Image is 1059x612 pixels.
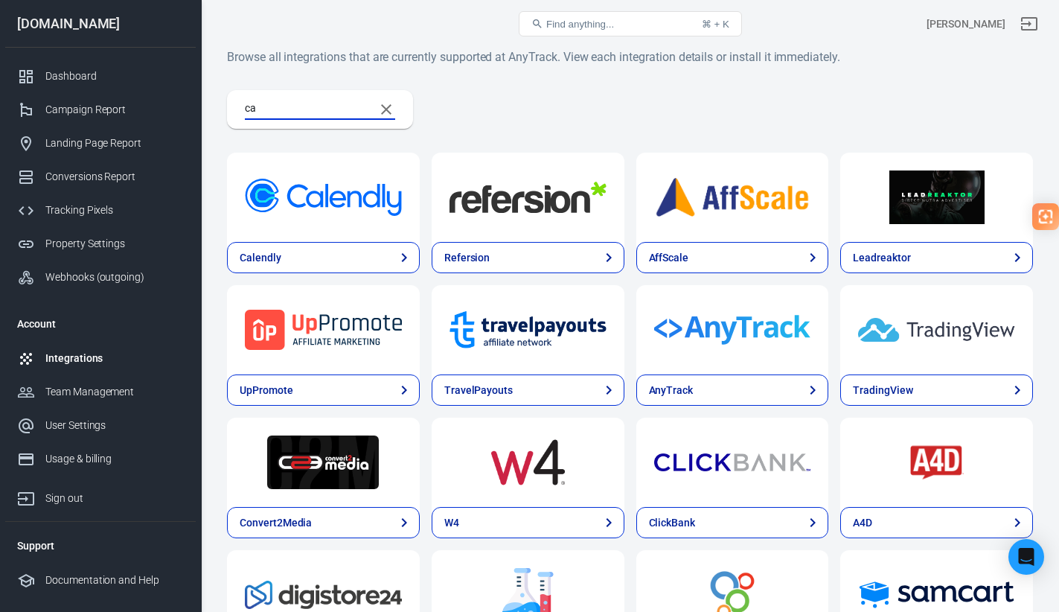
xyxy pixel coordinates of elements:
div: Conversions Report [45,169,184,185]
button: Clear Search [368,92,404,127]
a: Integrations [5,342,196,375]
a: Calendly [227,153,420,242]
div: TradingView [853,383,912,398]
div: Sign out [45,491,184,506]
a: UpPromote [227,285,420,374]
div: ⌘ + K [702,19,729,30]
img: Leadreaktor [858,170,1015,224]
img: Refersion [449,170,607,224]
div: TravelPayouts [444,383,513,398]
a: Conversions Report [5,160,196,194]
a: Leadreaktor [840,242,1033,273]
div: Usage & billing [45,451,184,467]
div: UpPromote [240,383,293,398]
img: W4 [449,436,607,489]
a: Dashboard [5,60,196,93]
div: A4D [853,515,872,531]
img: TravelPayouts [449,303,607,357]
img: Convert2Media [245,436,402,489]
div: Campaign Report [45,102,184,118]
img: A4D [858,436,1015,489]
div: AnyTrack [649,383,694,398]
div: Property Settings [45,236,184,252]
div: [DOMAIN_NAME] [5,17,196,31]
div: Webhooks (outgoing) [45,270,184,285]
a: Convert2Media [227,507,420,538]
a: AffScale [636,242,829,273]
a: Sign out [1011,6,1047,42]
div: Team Management [45,384,184,400]
div: Integrations [45,351,184,366]
div: Documentation and Help [45,573,184,588]
a: Leadreaktor [840,153,1033,242]
a: Team Management [5,375,196,409]
img: ClickBank [654,436,811,489]
a: Tracking Pixels [5,194,196,227]
input: Search... [245,100,362,119]
img: UpPromote [245,303,402,357]
a: Landing Page Report [5,127,196,160]
a: Usage & billing [5,442,196,476]
a: AnyTrack [636,285,829,374]
a: TravelPayouts [432,374,624,406]
h6: Browse all integrations that are currently supported at AnyTrack. View each integration details o... [227,48,1033,66]
div: Leadreaktor [853,250,910,266]
a: ClickBank [636,507,829,538]
div: Tracking Pixels [45,203,184,218]
a: UpPromote [227,374,420,406]
a: Convert2Media [227,418,420,507]
li: Support [5,528,196,564]
img: Calendly [245,170,402,224]
div: Dashboard [45,68,184,84]
div: Calendly [240,250,281,266]
div: Refersion [444,250,490,266]
a: TravelPayouts [432,285,624,374]
button: Find anything...⌘ + K [519,11,742,36]
div: User Settings [45,418,184,433]
div: ClickBank [649,515,696,531]
a: TradingView [840,285,1033,374]
div: Open Intercom Messenger [1008,539,1044,575]
div: Convert2Media [240,515,312,531]
a: Webhooks (outgoing) [5,261,196,294]
div: W4 [444,515,459,531]
div: Landing Page Report [45,136,184,151]
a: Sign out [5,476,196,515]
a: W4 [432,507,624,538]
a: AnyTrack [636,374,829,406]
a: TradingView [840,374,1033,406]
div: AffScale [649,250,689,266]
li: Account [5,306,196,342]
a: Campaign Report [5,93,196,127]
a: AffScale [636,153,829,242]
a: ClickBank [636,418,829,507]
a: Refersion [432,242,624,273]
img: AffScale [654,170,811,224]
div: Account id: NG0iH9GQ [927,16,1005,32]
img: AnyTrack [654,303,811,357]
a: Refersion [432,153,624,242]
a: W4 [432,418,624,507]
a: User Settings [5,409,196,442]
a: Property Settings [5,227,196,261]
img: TradingView [858,303,1015,357]
a: A4D [840,507,1033,538]
a: Calendly [227,242,420,273]
a: A4D [840,418,1033,507]
span: Find anything... [546,19,614,30]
